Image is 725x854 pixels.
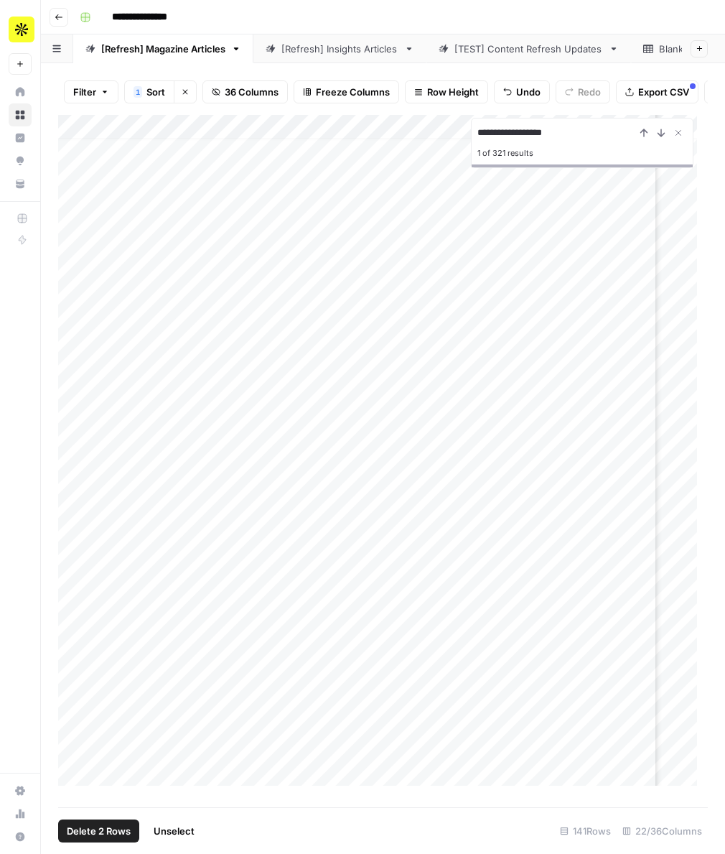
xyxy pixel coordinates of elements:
span: Unselect [154,824,195,838]
a: Insights [9,126,32,149]
a: Browse [9,103,32,126]
span: Row Height [427,85,479,99]
span: Redo [578,85,601,99]
a: Settings [9,779,32,802]
button: Export CSV [616,80,698,103]
button: Filter [64,80,118,103]
div: Blank [659,42,683,56]
div: 1 [134,86,142,98]
span: Undo [516,85,541,99]
button: Next Result [652,124,670,141]
a: Home [9,80,32,103]
a: [Refresh] Insights Articles [253,34,426,63]
div: 141 Rows [554,820,617,843]
button: Freeze Columns [294,80,399,103]
button: Close Search [670,124,687,141]
span: Export CSV [638,85,689,99]
button: 1Sort [124,80,174,103]
div: [Refresh] Magazine Articles [101,42,225,56]
span: Freeze Columns [316,85,390,99]
button: Workspace: Apollo [9,11,32,47]
span: Delete 2 Rows [67,824,131,838]
div: 1 of 321 results [477,144,687,162]
button: Delete 2 Rows [58,820,139,843]
div: [TEST] Content Refresh Updates [454,42,603,56]
div: [Refresh] Insights Articles [281,42,398,56]
a: Opportunities [9,149,32,172]
a: Your Data [9,172,32,195]
a: [Refresh] Magazine Articles [73,34,253,63]
span: Sort [146,85,165,99]
a: Usage [9,802,32,825]
button: Redo [556,80,610,103]
a: [TEST] Content Refresh Updates [426,34,631,63]
button: Row Height [405,80,488,103]
button: Undo [494,80,550,103]
div: 22/36 Columns [617,820,708,843]
a: Blank [631,34,711,63]
button: Previous Result [635,124,652,141]
button: Unselect [145,820,203,843]
span: 36 Columns [225,85,279,99]
button: Help + Support [9,825,32,848]
span: Filter [73,85,96,99]
button: 36 Columns [202,80,288,103]
span: 1 [136,86,140,98]
img: Apollo Logo [9,17,34,42]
